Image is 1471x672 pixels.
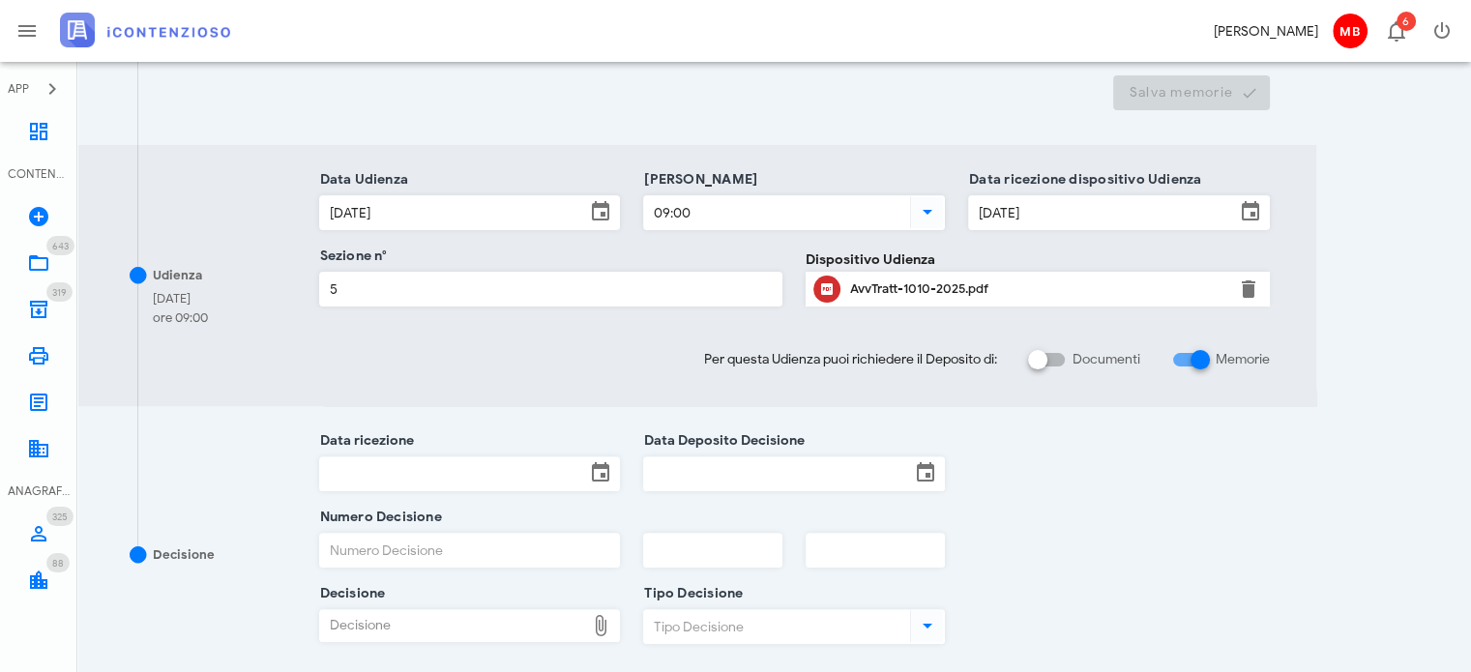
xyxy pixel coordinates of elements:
span: Distintivo [46,553,70,572]
div: ANAGRAFICA [8,482,70,500]
span: 319 [52,286,67,299]
label: Data ricezione dispositivo Udienza [963,170,1201,190]
span: Distintivo [46,507,74,526]
label: Numero Decisione [314,508,442,527]
input: Ora Udienza [644,196,906,229]
div: Udienza [153,266,202,285]
label: Documenti [1073,350,1140,369]
span: 643 [52,240,69,252]
span: 88 [52,557,64,570]
span: Distintivo [46,236,74,255]
button: Clicca per aprire un'anteprima del file o scaricarlo [813,276,840,303]
span: Distintivo [1397,12,1416,31]
span: Distintivo [46,282,73,302]
span: Per questa Udienza puoi richiedere il Deposito di: [704,349,997,369]
div: AvvTratt-1010-2025.pdf [850,281,1225,297]
input: Numero Decisione [320,534,620,567]
span: MB [1333,14,1368,48]
button: Elimina [1237,278,1260,301]
label: Dispositivo Udienza [806,249,935,270]
input: Sezione n° [320,273,782,306]
label: Decisione [314,584,386,603]
img: logo-text-2x.png [60,13,230,47]
label: Memorie [1216,350,1270,369]
button: MB [1326,8,1372,54]
div: [DATE] [153,289,208,308]
div: Decisione [153,545,215,565]
span: 325 [52,511,68,523]
div: Clicca per aprire un'anteprima del file o scaricarlo [850,274,1225,305]
div: ore 09:00 [153,308,208,328]
label: Tipo Decisione [638,584,743,603]
input: Tipo Decisione [644,610,906,643]
div: [PERSON_NAME] [1214,21,1318,42]
label: Sezione n° [314,247,388,266]
button: Distintivo [1372,8,1419,54]
label: [PERSON_NAME] [638,170,757,190]
div: CONTENZIOSO [8,165,70,183]
label: Data Udienza [314,170,409,190]
div: Decisione [320,610,586,641]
